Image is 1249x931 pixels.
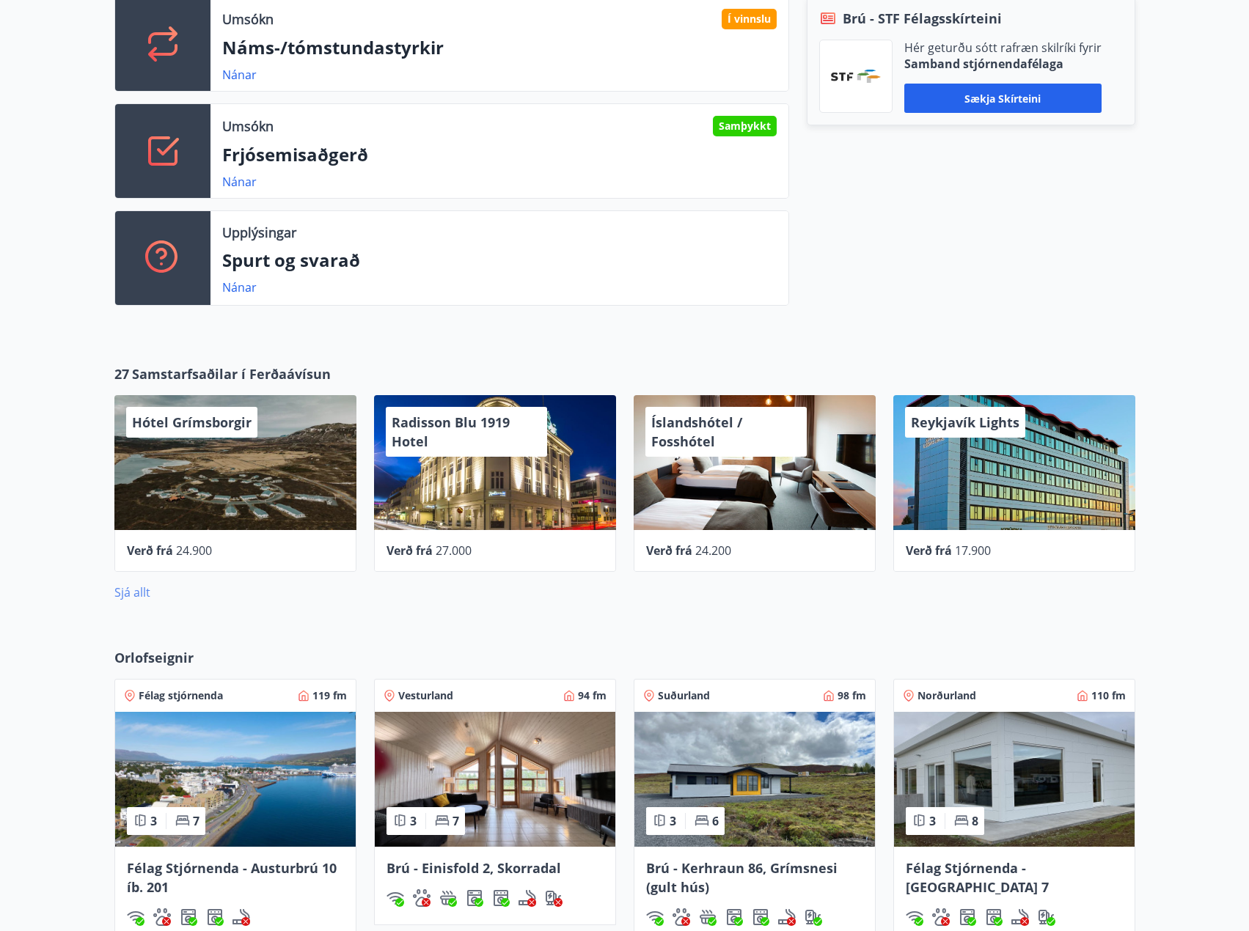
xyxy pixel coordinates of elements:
[492,889,510,907] img: hddCLTAnxqFUMr1fxmbGG8zWilo2syolR0f9UjPn.svg
[932,908,950,926] div: Gæludýr
[1091,688,1126,703] span: 110 fm
[413,889,431,907] img: pxcaIm5dSOV3FS4whs1soiYWTwFQvksT25a9J10C.svg
[1011,908,1029,926] div: Reykingar / Vape
[752,908,769,926] img: hddCLTAnxqFUMr1fxmbGG8zWilo2syolR0f9UjPn.svg
[699,908,717,926] img: h89QDIuHlAdpqTriuIvuEWkTH976fOgBEOOeu1mi.svg
[127,908,144,926] img: HJRyFFsYp6qjeUYhR4dAD8CaCEsnIFYZ05miwXoh.svg
[906,908,923,926] img: HJRyFFsYp6qjeUYhR4dAD8CaCEsnIFYZ05miwXoh.svg
[545,889,563,907] img: nH7E6Gw2rvWFb8XaSdRp44dhkQaj4PJkOoRYItBQ.svg
[492,889,510,907] div: Þurrkari
[1011,908,1029,926] img: QNIUl6Cv9L9rHgMXwuzGLuiJOj7RKqxk9mBFPqjq.svg
[545,889,563,907] div: Hleðslustöð fyrir rafbíla
[917,688,976,703] span: Norðurland
[906,859,1049,896] span: Félag Stjórnenda - [GEOGRAPHIC_DATA] 7
[466,889,483,907] div: Þvottavél
[222,10,274,29] p: Umsókn
[153,908,171,926] div: Gæludýr
[222,223,296,242] p: Upplýsingar
[222,248,777,273] p: Spurt og svarað
[222,117,274,136] p: Umsókn
[805,908,822,926] div: Hleðslustöð fyrir rafbíla
[206,908,224,926] div: Þurrkari
[115,712,356,847] img: Paella dish
[932,908,950,926] img: pxcaIm5dSOV3FS4whs1soiYWTwFQvksT25a9J10C.svg
[193,813,199,829] span: 7
[127,542,173,559] span: Verð frá
[906,542,952,559] span: Verð frá
[387,859,561,877] span: Brú - Einisfold 2, Skorradal
[955,542,991,559] span: 17.900
[725,908,743,926] img: Dl16BY4EX9PAW649lg1C3oBuIaAsR6QVDQBO2cTm.svg
[439,889,457,907] div: Heitur pottur
[114,648,194,667] span: Orlofseignir
[466,889,483,907] img: Dl16BY4EX9PAW649lg1C3oBuIaAsR6QVDQBO2cTm.svg
[413,889,431,907] div: Gæludýr
[453,813,459,829] span: 7
[519,889,536,907] img: QNIUl6Cv9L9rHgMXwuzGLuiJOj7RKqxk9mBFPqjq.svg
[985,908,1003,926] div: Þurrkari
[312,688,347,703] span: 119 fm
[114,364,129,383] span: 27
[670,813,676,829] span: 3
[713,116,777,136] div: Samþykkt
[831,70,881,83] img: vjCaq2fThgY3EUYqSgpjEiBg6WP39ov69hlhuPVN.png
[232,908,250,926] img: QNIUl6Cv9L9rHgMXwuzGLuiJOj7RKqxk9mBFPqjq.svg
[843,9,1002,28] span: Brú - STF Félagsskírteini
[1038,908,1055,926] div: Hleðslustöð fyrir rafbíla
[387,889,404,907] div: Þráðlaust net
[132,413,252,431] span: Hótel Grímsborgir
[519,889,536,907] div: Reykingar / Vape
[153,908,171,926] img: pxcaIm5dSOV3FS4whs1soiYWTwFQvksT25a9J10C.svg
[127,859,337,896] span: Félag Stjórnenda - Austurbrú 10 íb. 201
[180,908,197,926] div: Þvottavél
[695,542,731,559] span: 24.200
[439,889,457,907] img: h89QDIuHlAdpqTriuIvuEWkTH976fOgBEOOeu1mi.svg
[658,688,710,703] span: Suðurland
[904,84,1102,113] button: Sækja skírteini
[651,413,742,450] span: Íslandshótel / Fosshótel
[673,908,690,926] div: Gæludýr
[646,542,692,559] span: Verð frá
[904,56,1102,72] p: Samband stjórnendafélaga
[906,908,923,926] div: Þráðlaust net
[387,889,404,907] img: HJRyFFsYp6qjeUYhR4dAD8CaCEsnIFYZ05miwXoh.svg
[699,908,717,926] div: Heitur pottur
[176,542,212,559] span: 24.900
[127,908,144,926] div: Þráðlaust net
[387,542,433,559] span: Verð frá
[911,413,1019,431] span: Reykjavík Lights
[904,40,1102,56] p: Hér geturðu sótt rafræn skilríki fyrir
[929,813,936,829] span: 3
[222,67,257,83] a: Nánar
[398,688,453,703] span: Vesturland
[150,813,157,829] span: 3
[805,908,822,926] img: nH7E6Gw2rvWFb8XaSdRp44dhkQaj4PJkOoRYItBQ.svg
[222,279,257,295] a: Nánar
[1038,908,1055,926] img: nH7E6Gw2rvWFb8XaSdRp44dhkQaj4PJkOoRYItBQ.svg
[959,908,976,926] div: Þvottavél
[132,364,331,383] span: Samstarfsaðilar í Ferðaávísun
[578,688,607,703] span: 94 fm
[712,813,719,829] span: 6
[959,908,976,926] img: Dl16BY4EX9PAW649lg1C3oBuIaAsR6QVDQBO2cTm.svg
[114,584,150,600] a: Sjá allt
[392,413,510,450] span: Radisson Blu 1919 Hotel
[646,908,664,926] img: HJRyFFsYp6qjeUYhR4dAD8CaCEsnIFYZ05miwXoh.svg
[646,908,664,926] div: Þráðlaust net
[232,908,250,926] div: Reykingar / Vape
[838,688,866,703] span: 98 fm
[375,712,615,847] img: Paella dish
[180,908,197,926] img: Dl16BY4EX9PAW649lg1C3oBuIaAsR6QVDQBO2cTm.svg
[752,908,769,926] div: Þurrkari
[206,908,224,926] img: hddCLTAnxqFUMr1fxmbGG8zWilo2syolR0f9UjPn.svg
[646,859,838,896] span: Brú - Kerhraun 86, Grímsnesi (gult hús)
[985,908,1003,926] img: hddCLTAnxqFUMr1fxmbGG8zWilo2syolR0f9UjPn.svg
[139,688,223,703] span: Félag stjórnenda
[634,712,875,847] img: Paella dish
[725,908,743,926] div: Þvottavél
[436,542,472,559] span: 27.000
[673,908,690,926] img: pxcaIm5dSOV3FS4whs1soiYWTwFQvksT25a9J10C.svg
[222,142,777,167] p: Frjósemisaðgerð
[410,813,417,829] span: 3
[722,9,777,29] div: Í vinnslu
